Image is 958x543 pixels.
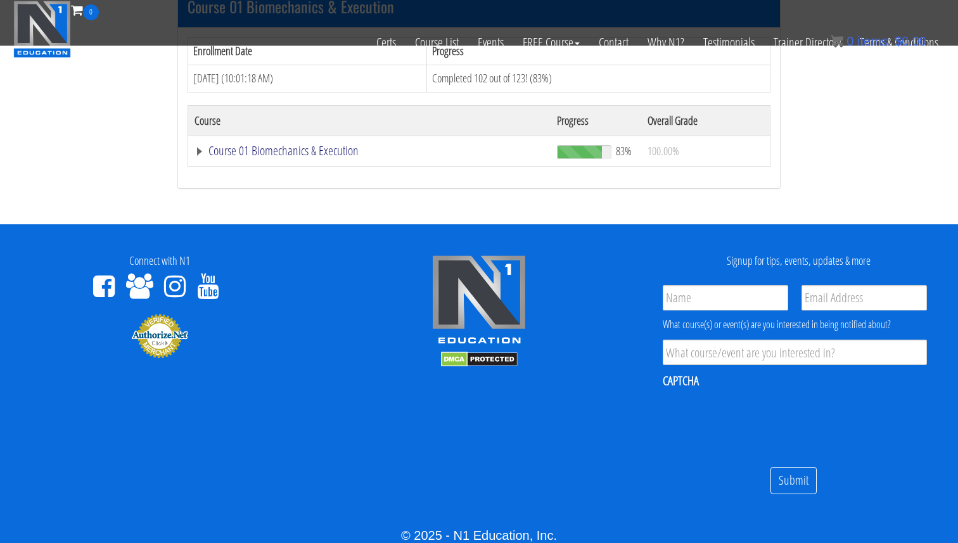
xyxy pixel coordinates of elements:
[641,136,770,166] td: 100.00%
[431,255,527,348] img: n1-edu-logo
[831,35,843,48] img: icon11.png
[648,255,948,267] h4: Signup for tips, events, updates & more
[426,65,770,92] td: Completed 102 out of 123! (83%)
[195,144,544,157] a: Course 01 Biomechanics & Execution
[71,1,99,18] a: 0
[441,352,518,367] img: DMCA.com Protection Status
[850,20,948,65] a: Terms & Conditions
[551,105,641,136] th: Progress
[663,397,855,447] iframe: reCAPTCHA
[770,467,817,494] input: Submit
[895,34,902,48] span: $
[188,105,551,136] th: Course
[406,20,468,65] a: Course List
[83,4,99,20] span: 0
[663,340,927,365] input: What course/event are you interested in?
[764,20,850,65] a: Trainer Directory
[10,255,310,267] h4: Connect with N1
[468,20,513,65] a: Events
[663,285,788,310] input: Name
[663,317,927,332] div: What course(s) or event(s) are you interested in being notified about?
[589,20,638,65] a: Contact
[857,34,891,48] span: items:
[131,313,188,359] img: Authorize.Net Merchant - Click to Verify
[831,34,926,48] a: 0 items: $0.00
[895,34,926,48] bdi: 0.00
[616,144,632,158] span: 83%
[694,20,764,65] a: Testimonials
[13,1,71,58] img: n1-education
[663,373,699,389] label: CAPTCHA
[188,65,427,92] td: [DATE] (10:01:18 AM)
[802,285,927,310] input: Email Address
[641,105,770,136] th: Overall Grade
[846,34,853,48] span: 0
[638,20,694,65] a: Why N1?
[513,20,589,65] a: FREE Course
[367,20,406,65] a: Certs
